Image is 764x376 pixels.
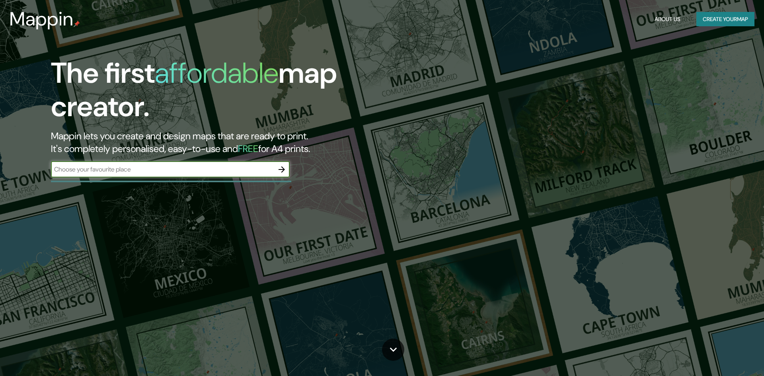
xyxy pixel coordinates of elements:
h1: affordable [155,55,279,92]
img: mappin-pin [74,21,80,27]
button: Create yourmap [696,12,754,27]
h5: FREE [238,142,258,155]
input: Choose your favourite place [51,165,274,174]
button: About Us [651,12,684,27]
h1: The first map creator. [51,56,433,130]
h2: Mappin lets you create and design maps that are ready to print. It's completely personalised, eas... [51,130,433,155]
h3: Mappin [10,8,74,30]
